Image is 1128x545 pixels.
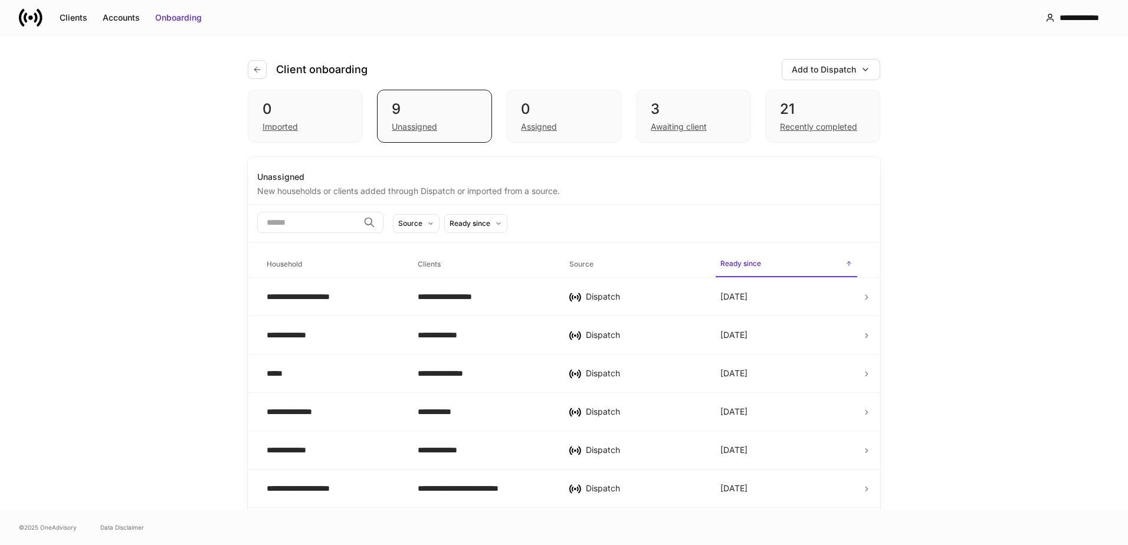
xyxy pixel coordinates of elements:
[720,258,761,269] h6: Ready since
[103,12,140,24] div: Accounts
[586,444,701,456] div: Dispatch
[267,258,302,270] h6: Household
[586,291,701,303] div: Dispatch
[377,90,492,143] div: 9Unassigned
[586,329,701,341] div: Dispatch
[450,218,490,229] div: Ready since
[248,90,363,143] div: 0Imported
[720,367,747,379] p: [DATE]
[716,252,857,277] span: Ready since
[720,406,747,418] p: [DATE]
[720,482,747,494] p: [DATE]
[586,367,701,379] div: Dispatch
[586,482,701,494] div: Dispatch
[765,90,880,143] div: 21Recently completed
[720,291,747,303] p: [DATE]
[19,523,77,532] span: © 2025 OneAdvisory
[262,252,404,277] span: Household
[780,100,865,119] div: 21
[418,258,441,270] h6: Clients
[720,329,747,341] p: [DATE]
[393,214,440,233] button: Source
[263,121,298,133] div: Imported
[506,90,621,143] div: 0Assigned
[413,252,555,277] span: Clients
[392,100,477,119] div: 9
[651,100,736,119] div: 3
[257,183,871,197] div: New households or clients added through Dispatch or imported from a source.
[565,252,706,277] span: Source
[780,121,857,133] div: Recently completed
[792,64,856,75] div: Add to Dispatch
[263,100,348,119] div: 0
[392,121,437,133] div: Unassigned
[95,8,147,27] button: Accounts
[586,406,701,418] div: Dispatch
[782,59,880,80] button: Add to Dispatch
[398,218,422,229] div: Source
[276,63,368,77] h4: Client onboarding
[636,90,751,143] div: 3Awaiting client
[147,8,209,27] button: Onboarding
[257,171,871,183] div: Unassigned
[155,12,202,24] div: Onboarding
[100,523,144,532] a: Data Disclaimer
[569,258,593,270] h6: Source
[521,121,557,133] div: Assigned
[52,8,95,27] button: Clients
[444,214,507,233] button: Ready since
[651,121,707,133] div: Awaiting client
[60,12,87,24] div: Clients
[720,444,747,456] p: [DATE]
[521,100,606,119] div: 0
